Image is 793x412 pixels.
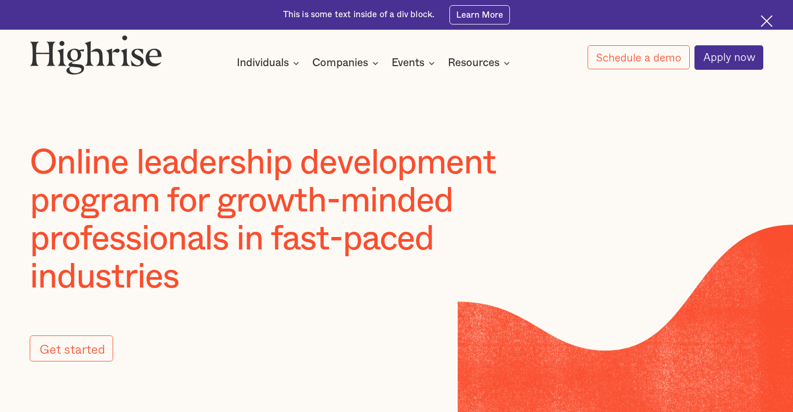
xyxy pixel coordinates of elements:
[30,144,565,296] h1: Online leadership development program for growth-minded professionals in fast-paced industries
[237,57,302,69] div: Individuals
[449,5,510,24] a: Learn More
[448,57,513,69] div: Resources
[30,335,113,361] a: Get started
[30,35,162,75] img: Highrise logo
[392,57,424,69] div: Events
[448,57,499,69] div: Resources
[283,9,435,21] div: This is some text inside of a div block.
[761,15,773,27] img: Cross icon
[588,45,690,69] a: Schedule a demo
[694,45,763,70] a: Apply now
[237,57,289,69] div: Individuals
[312,57,382,69] div: Companies
[392,57,438,69] div: Events
[312,57,368,69] div: Companies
